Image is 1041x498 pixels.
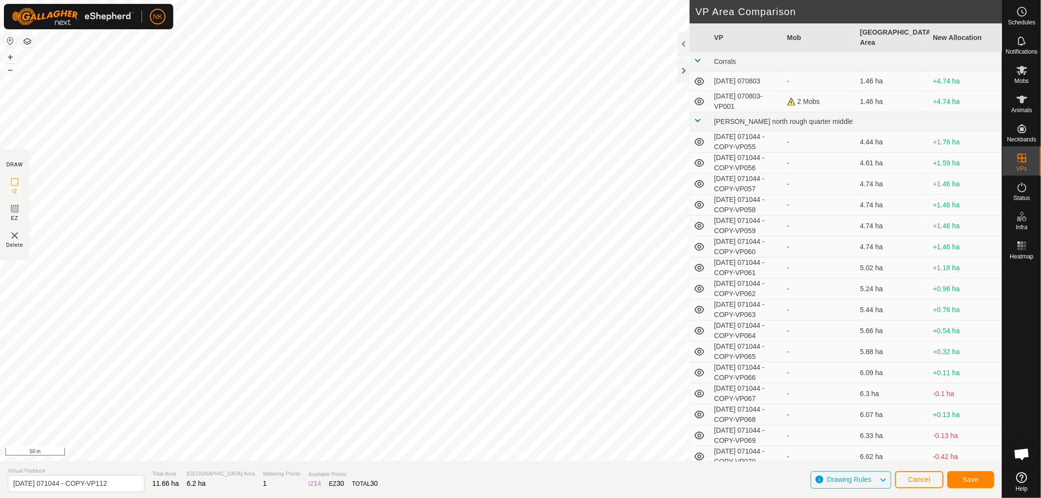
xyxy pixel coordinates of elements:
[714,118,853,125] span: [PERSON_NAME] north rough quarter middle
[370,479,378,487] span: 30
[929,279,1002,299] td: +0.96 ha
[710,258,783,279] td: [DATE] 071044 - COPY-VP061
[714,58,736,65] span: Corrals
[1016,166,1027,172] span: VPs
[710,404,783,425] td: [DATE] 071044 - COPY-VP068
[6,241,23,249] span: Delete
[12,188,18,195] span: IZ
[856,258,929,279] td: 5.02 ha
[4,64,16,76] button: –
[929,341,1002,362] td: +0.32 ha
[787,431,852,441] div: -
[1006,49,1038,55] span: Notifications
[153,12,162,22] span: NK
[787,221,852,231] div: -
[710,341,783,362] td: [DATE] 071044 - COPY-VP065
[856,132,929,153] td: 4.44 ha
[856,404,929,425] td: 6.07 ha
[787,97,852,107] div: 2 Mobs
[787,410,852,420] div: -
[21,36,33,47] button: Map Layers
[11,215,19,222] span: EZ
[1007,439,1037,469] a: Open chat
[856,299,929,320] td: 5.44 ha
[787,137,852,147] div: -
[856,279,929,299] td: 5.24 ha
[9,230,20,241] img: VP
[462,448,499,457] a: Privacy Policy
[710,91,783,112] td: [DATE] 070803-VP001
[710,195,783,216] td: [DATE] 071044 - COPY-VP058
[1010,254,1034,259] span: Heatmap
[6,161,23,168] div: DRAW
[1015,78,1029,84] span: Mobs
[710,299,783,320] td: [DATE] 071044 - COPY-VP063
[4,51,16,63] button: +
[1007,137,1036,142] span: Neckbands
[929,299,1002,320] td: +0.76 ha
[962,476,979,483] span: Save
[947,471,994,488] button: Save
[787,347,852,357] div: -
[710,320,783,341] td: [DATE] 071044 - COPY-VP064
[787,158,852,168] div: -
[1016,224,1027,230] span: Infra
[929,362,1002,383] td: +0.11 ha
[308,470,378,478] span: Available Points
[856,195,929,216] td: 4.74 ha
[929,258,1002,279] td: +1.18 ha
[1002,468,1041,496] a: Help
[710,153,783,174] td: [DATE] 071044 - COPY-VP056
[856,153,929,174] td: 4.61 ha
[710,72,783,91] td: [DATE] 070803
[710,279,783,299] td: [DATE] 071044 - COPY-VP062
[856,362,929,383] td: 6.09 ha
[856,72,929,91] td: 1.46 ha
[895,471,943,488] button: Cancel
[929,216,1002,237] td: +1.46 ha
[308,478,321,489] div: IZ
[152,479,179,487] span: 11.66 ha
[856,216,929,237] td: 4.74 ha
[710,383,783,404] td: [DATE] 071044 - COPY-VP067
[929,320,1002,341] td: +0.54 ha
[929,446,1002,467] td: -0.42 ha
[929,383,1002,404] td: -0.1 ha
[710,174,783,195] td: [DATE] 071044 - COPY-VP057
[152,470,179,478] span: Total Area
[710,23,783,52] th: VP
[510,448,539,457] a: Contact Us
[787,200,852,210] div: -
[929,174,1002,195] td: +1.46 ha
[329,478,344,489] div: EZ
[787,326,852,336] div: -
[929,404,1002,425] td: +0.13 ha
[787,305,852,315] div: -
[710,446,783,467] td: [DATE] 071044 - COPY-VP070
[187,470,255,478] span: [GEOGRAPHIC_DATA] Area
[856,446,929,467] td: 6.62 ha
[856,23,929,52] th: [GEOGRAPHIC_DATA] Area
[827,476,871,483] span: Drawing Rules
[787,452,852,462] div: -
[856,174,929,195] td: 4.74 ha
[1008,20,1035,25] span: Schedules
[8,467,144,475] span: Virtual Paddock
[908,476,931,483] span: Cancel
[856,320,929,341] td: 5.66 ha
[787,76,852,86] div: -
[929,237,1002,258] td: +1.46 ha
[787,179,852,189] div: -
[787,368,852,378] div: -
[4,35,16,47] button: Reset Map
[1016,486,1028,492] span: Help
[710,237,783,258] td: [DATE] 071044 - COPY-VP060
[314,479,322,487] span: 14
[352,478,378,489] div: TOTAL
[710,362,783,383] td: [DATE] 071044 - COPY-VP066
[1013,195,1030,201] span: Status
[337,479,345,487] span: 30
[787,389,852,399] div: -
[787,263,852,273] div: -
[929,153,1002,174] td: +1.59 ha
